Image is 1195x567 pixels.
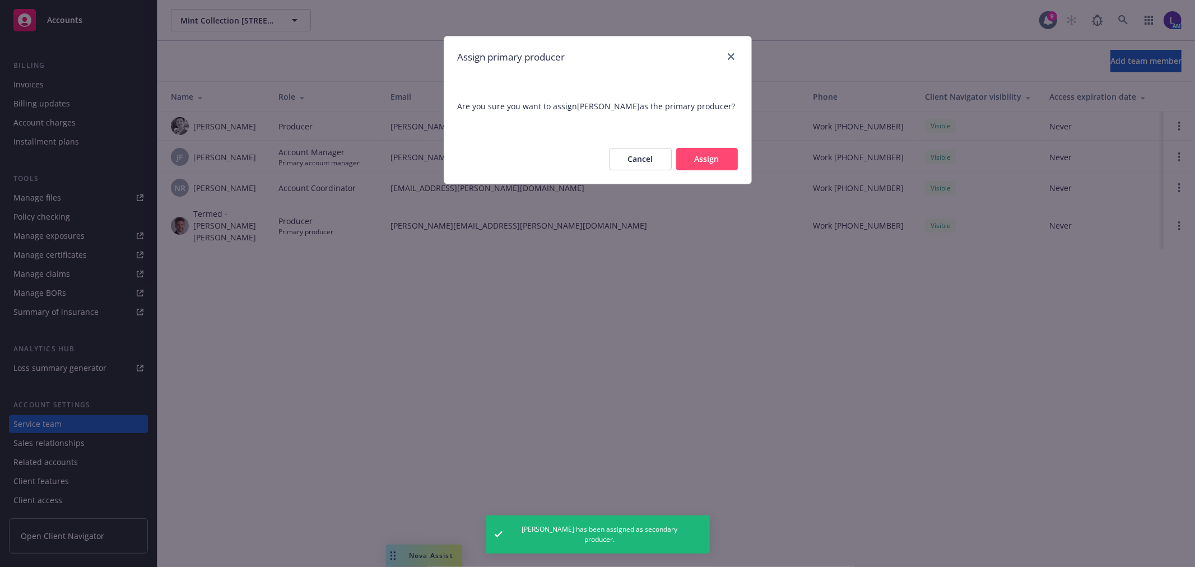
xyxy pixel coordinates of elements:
[458,100,738,112] span: Are you sure you want to assign [PERSON_NAME] as the primary producer?
[724,50,738,63] a: close
[458,50,565,64] h1: Assign primary producer
[512,524,687,545] span: [PERSON_NAME] has been assigned as secondary producer.
[610,148,672,170] button: Cancel
[676,148,738,170] button: Assign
